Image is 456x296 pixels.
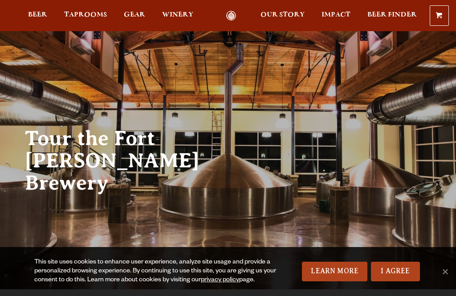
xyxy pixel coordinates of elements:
[316,11,356,21] a: Impact
[64,11,107,18] span: Taprooms
[124,11,145,18] span: Gear
[34,258,281,285] div: This site uses cookies to enhance user experience, analyze site usage and provide a personalized ...
[362,11,423,21] a: Beer Finder
[25,127,217,194] h2: Tour the Fort [PERSON_NAME] Brewery
[22,11,53,21] a: Beer
[371,262,420,281] a: I Agree
[367,11,417,18] span: Beer Finder
[58,11,113,21] a: Taprooms
[302,262,367,281] a: Learn More
[214,11,248,21] a: Odell Home
[162,11,193,18] span: Winery
[28,11,47,18] span: Beer
[201,277,239,284] a: privacy policy
[261,11,305,18] span: Our Story
[156,11,199,21] a: Winery
[440,267,449,276] span: No
[118,11,151,21] a: Gear
[255,11,310,21] a: Our Story
[322,11,350,18] span: Impact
